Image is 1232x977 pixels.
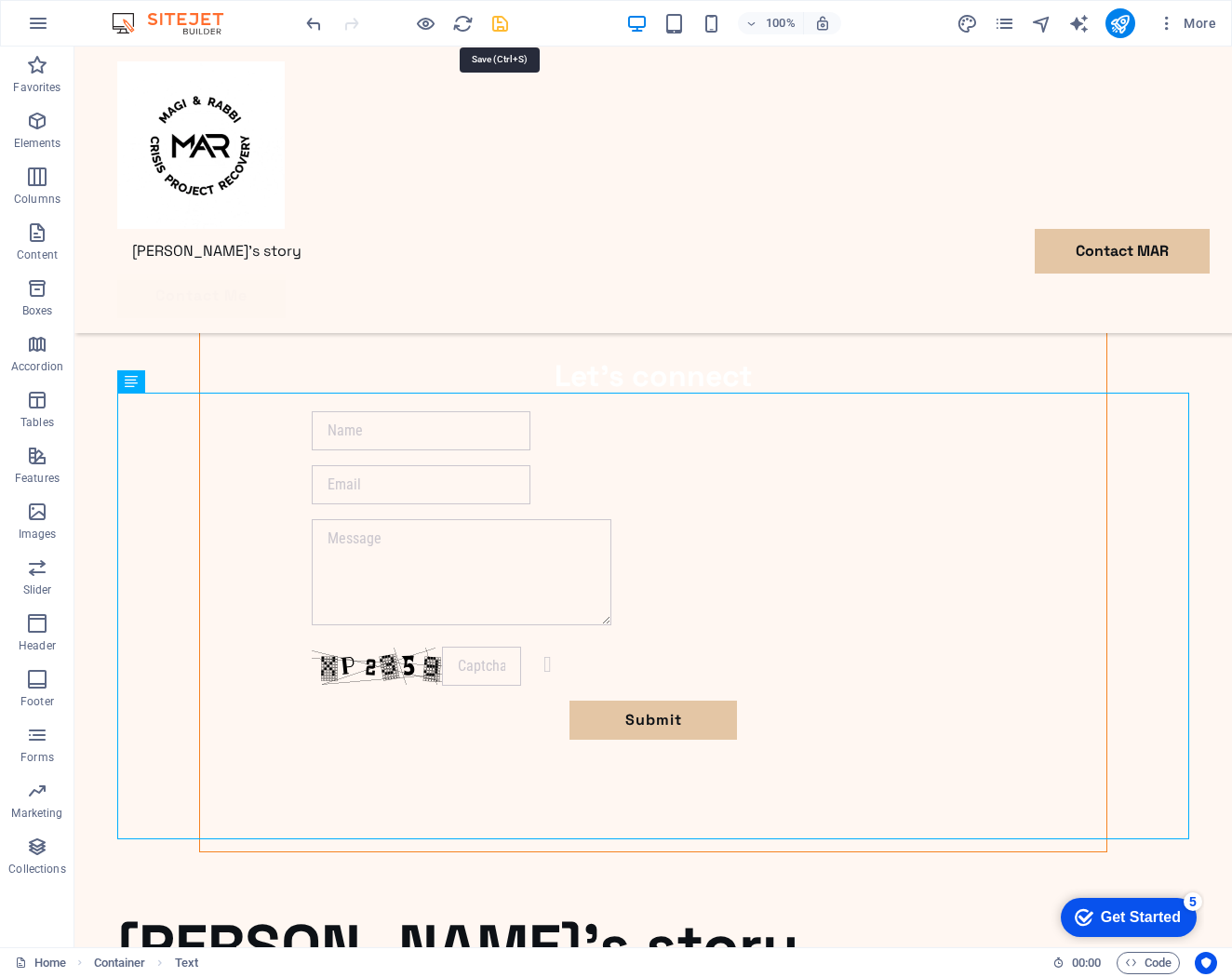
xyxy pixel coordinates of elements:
button: navigator [1031,12,1053,34]
p: Forms [20,750,54,765]
img: Editor Logo [107,12,247,34]
nav: breadcrumb [94,952,198,974]
button: 100% [738,12,804,34]
i: Undo: Change text (Ctrl+Z) [303,13,325,34]
i: Navigator [1031,13,1052,34]
p: Marketing [11,806,62,821]
div: Get Started [55,20,135,37]
button: undo [302,12,325,34]
button: Code [1117,952,1180,974]
p: Columns [14,192,60,207]
p: Tables [20,415,54,430]
button: text_generator [1068,12,1091,34]
i: AI Writer [1068,13,1090,34]
button: pages [994,12,1016,34]
p: Features [15,471,60,486]
i: Pages (Ctrl+Alt+S) [994,13,1015,34]
div: Get Started 5 items remaining, 0% complete [15,9,151,48]
button: publish [1105,8,1135,38]
a: Click to cancel selection. Double-click to open Pages [15,952,66,974]
i: On resize automatically adjust zoom level to fit chosen device. [814,15,831,32]
button: design [957,12,979,34]
i: Publish [1109,13,1131,34]
p: Footer [20,694,54,709]
div: 5 [138,4,156,22]
p: Header [19,638,56,653]
button: reload [451,12,474,34]
button: save [489,12,511,34]
button: Click here to leave preview mode and continue editing [414,12,436,34]
p: Collections [8,862,65,877]
p: Elements [14,136,61,151]
p: Boxes [22,303,53,318]
span: Click to select. Double-click to edit [94,952,146,974]
p: Content [17,248,58,262]
span: : [1085,956,1088,970]
i: Design (Ctrl+Alt+Y) [957,13,978,34]
h6: 100% [766,12,796,34]
p: Accordion [11,359,63,374]
span: Click to select. Double-click to edit [175,952,198,974]
p: Images [19,527,57,542]
i: Reload page [452,13,474,34]
button: Usercentrics [1195,952,1217,974]
p: Slider [23,582,52,597]
span: More [1158,14,1216,33]
p: Favorites [13,80,60,95]
button: More [1150,8,1224,38]
span: Code [1125,952,1172,974]
span: 00 00 [1072,952,1101,974]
